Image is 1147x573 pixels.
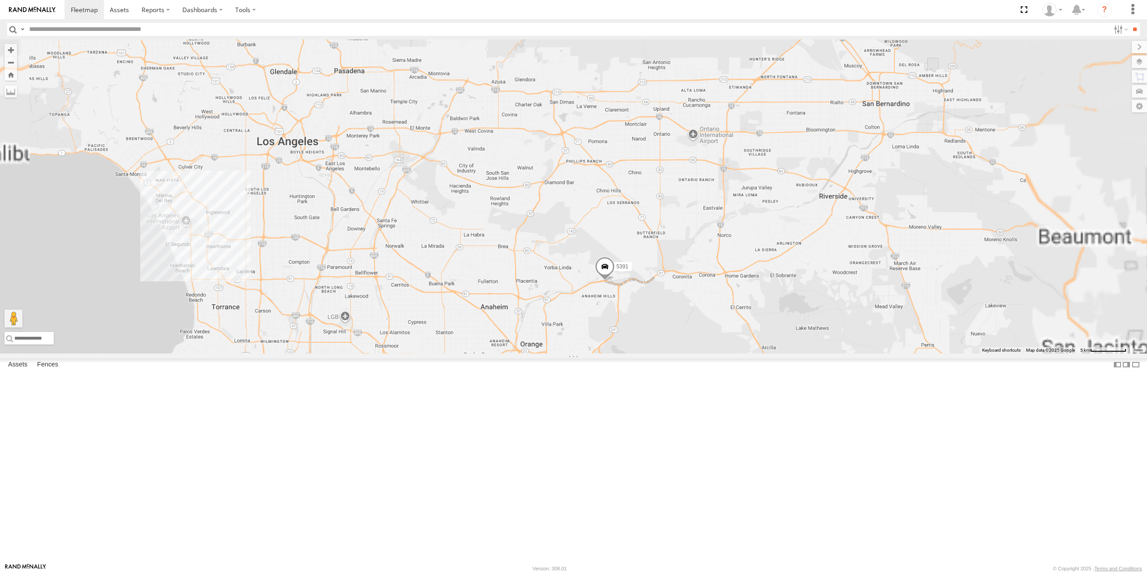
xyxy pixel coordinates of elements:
label: Assets [4,358,32,371]
button: Zoom in [4,44,17,56]
label: Search Filter Options [1110,23,1130,36]
span: Map data ©2025 Google [1026,348,1075,353]
label: Dock Summary Table to the Right [1122,358,1131,371]
span: 5 km [1080,348,1090,353]
button: Zoom Home [4,69,17,81]
label: Dock Summary Table to the Left [1113,358,1122,371]
label: Fences [33,358,63,371]
a: Terms (opens in new tab) [1134,349,1143,352]
button: Map Scale: 5 km per 77 pixels [1078,347,1129,353]
label: Map Settings [1132,100,1147,112]
div: © Copyright 2025 - [1053,566,1142,571]
button: Zoom out [4,56,17,69]
label: Search Query [19,23,26,36]
label: Measure [4,85,17,98]
div: Dispatch [1039,3,1065,17]
button: Keyboard shortcuts [982,347,1021,353]
i: ? [1097,3,1112,17]
div: Version: 308.01 [533,566,567,571]
button: Drag Pegman onto the map to open Street View [4,310,22,327]
span: 5391 [617,263,629,270]
img: rand-logo.svg [9,7,56,13]
a: Visit our Website [5,564,46,573]
a: Terms and Conditions [1095,566,1142,571]
label: Hide Summary Table [1131,358,1140,371]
